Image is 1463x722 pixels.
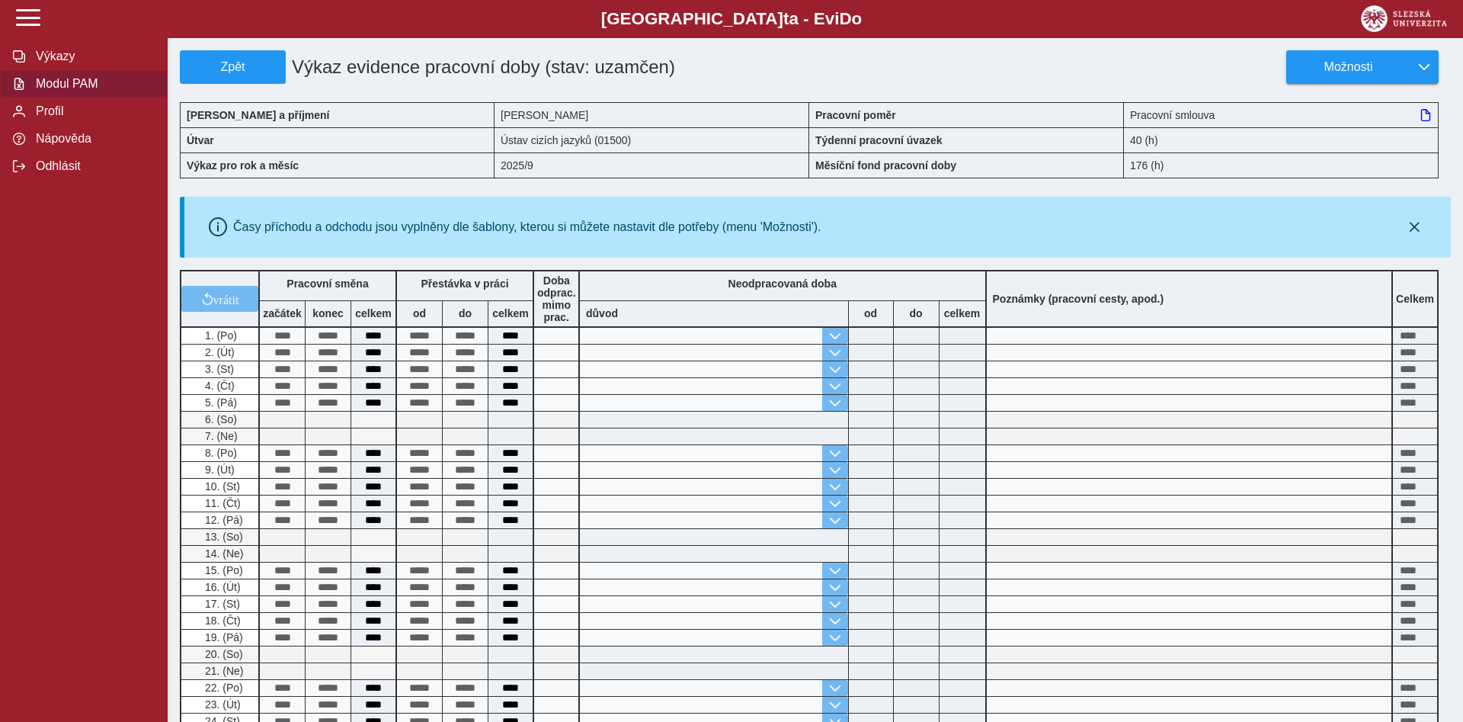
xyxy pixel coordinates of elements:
span: t [783,9,789,28]
span: 20. (So) [202,648,243,660]
b: Měsíční fond pracovní doby [815,159,956,172]
div: 176 (h) [1124,152,1439,178]
span: 12. (Pá) [202,514,243,526]
span: 13. (So) [202,531,243,543]
span: 2. (Út) [202,346,235,358]
span: 15. (Po) [202,564,243,576]
span: D [839,9,851,28]
b: Celkem [1396,293,1434,305]
span: 6. (So) [202,413,237,425]
b: důvod [586,307,618,319]
span: 22. (Po) [202,682,243,694]
span: 23. (Út) [202,698,241,711]
div: Časy příchodu a odchodu jsou vyplněny dle šablony, kterou si můžete nastavit dle potřeby (menu 'M... [233,220,821,234]
span: 14. (Ne) [202,547,244,560]
b: celkem [351,307,395,319]
span: 16. (Út) [202,581,241,593]
span: 5. (Pá) [202,396,237,409]
span: Nápověda [31,132,155,146]
div: [PERSON_NAME] [495,102,809,127]
b: Týdenní pracovní úvazek [815,134,943,146]
b: celkem [940,307,985,319]
b: [PERSON_NAME] a příjmení [187,109,329,121]
span: 11. (Čt) [202,497,241,509]
span: Výkazy [31,50,155,63]
span: Možnosti [1299,60,1397,74]
span: 18. (Čt) [202,615,241,627]
button: vrátit [181,286,258,312]
b: Doba odprac. mimo prac. [537,274,576,323]
b: začátek [260,307,305,319]
b: Pracovní poměr [815,109,896,121]
b: do [894,307,939,319]
b: Pracovní směna [287,278,368,290]
span: 4. (Čt) [202,380,235,392]
div: 2025/9 [495,152,809,178]
span: 3. (St) [202,363,234,375]
div: 40 (h) [1124,127,1439,152]
span: 10. (St) [202,480,240,493]
span: Odhlásit [31,159,155,173]
span: 1. (Po) [202,329,237,342]
span: 17. (St) [202,598,240,610]
span: 9. (Út) [202,464,235,476]
b: celkem [488,307,533,319]
b: Neodpracovaná doba [728,278,837,290]
span: 19. (Pá) [202,631,243,643]
b: Přestávka v práci [421,278,508,290]
span: Zpět [187,60,279,74]
b: Poznámky (pracovní cesty, apod.) [987,293,1170,305]
b: od [397,307,442,319]
span: Modul PAM [31,77,155,91]
img: logo_web_su.png [1361,5,1447,32]
button: Zpět [180,50,286,84]
b: [GEOGRAPHIC_DATA] a - Evi [46,9,1417,29]
b: od [849,307,893,319]
b: Výkaz pro rok a měsíc [187,159,299,172]
span: vrátit [213,293,239,305]
span: 7. (Ne) [202,430,238,442]
div: Ústav cizích jazyků (01500) [495,127,809,152]
b: konec [306,307,351,319]
div: Pracovní smlouva [1124,102,1439,127]
span: Profil [31,104,155,118]
b: Útvar [187,134,214,146]
span: 21. (Ne) [202,665,244,677]
h1: Výkaz evidence pracovní doby (stav: uzamčen) [286,50,709,84]
span: o [852,9,863,28]
button: Možnosti [1286,50,1410,84]
b: do [443,307,488,319]
span: 8. (Po) [202,447,237,459]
